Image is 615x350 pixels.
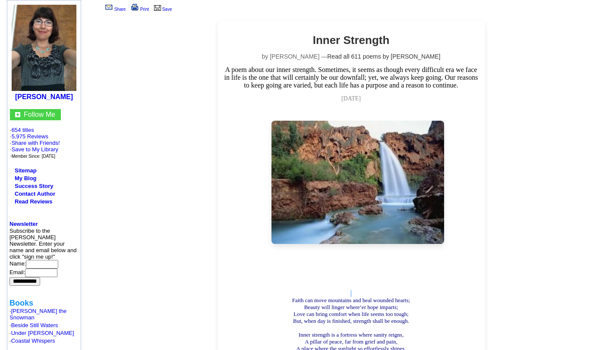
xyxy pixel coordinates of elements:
[9,330,74,336] font: ·
[9,228,76,284] font: Subscribe to the [PERSON_NAME] Newsletter. Enter your name and email below and click "sign me up!...
[15,93,73,100] a: [PERSON_NAME]
[105,4,113,11] img: share_page.gif
[178,2,372,11] iframe: fb:like Facebook Social Plugin
[11,330,74,336] a: Under [PERSON_NAME]
[222,53,481,60] p: by [PERSON_NAME] —
[15,112,20,117] img: gc.jpg
[305,338,397,345] span: A pillar of peace, far from grief and pain,
[12,133,48,140] a: 5,975 Reviews
[299,331,404,338] span: Inner strength is a fortress where sanity reigns,
[15,198,52,205] a: Read Reviews
[9,328,10,330] img: shim.gif
[304,304,398,310] span: Beauty will linger where’er hope imparts;
[12,154,56,159] font: Member Since: [DATE]
[12,5,76,91] img: 12769.jpg
[9,308,66,321] font: ·
[153,4,162,11] img: library.gif
[12,127,34,133] a: 654 titles
[15,167,37,174] a: Sitemap
[131,4,139,11] img: print.gif
[292,297,410,303] span: Faith can move mountains and heal wounded hearts;
[11,337,55,344] a: Coastal Whispers
[293,311,408,317] span: Love can bring comfort when life seems too tough;
[271,121,444,244] img: Poem Artwork
[10,140,60,159] font: · · ·
[9,336,10,337] img: shim.gif
[24,111,55,118] a: Follow Me
[15,191,55,197] a: Contact Author
[9,337,55,344] font: ·
[327,53,440,60] a: Read all 611 poems by [PERSON_NAME]
[15,183,54,189] a: Success Story
[222,95,481,102] p: [DATE]
[12,146,58,153] a: Save to My Library
[153,7,172,12] a: Save
[9,308,66,321] a: [PERSON_NAME] the Snowman
[15,175,37,181] a: My Blog
[293,318,409,324] span: But, when day is finished, strength shall be enough.
[9,344,10,345] img: shim.gif
[9,221,38,227] a: Newsletter
[9,322,58,328] font: ·
[104,7,126,12] a: Share
[12,140,60,146] a: Share with Friends!
[9,321,10,322] img: shim.gif
[10,127,60,159] font: · ·
[9,299,33,307] b: Books
[129,7,149,12] a: Print
[11,322,58,328] a: Beside Still Waters
[222,34,481,47] h2: Inner Strength
[222,34,481,253] center: A poem about our inner strength. Sometimes, it seems as though every difficult era we face in lif...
